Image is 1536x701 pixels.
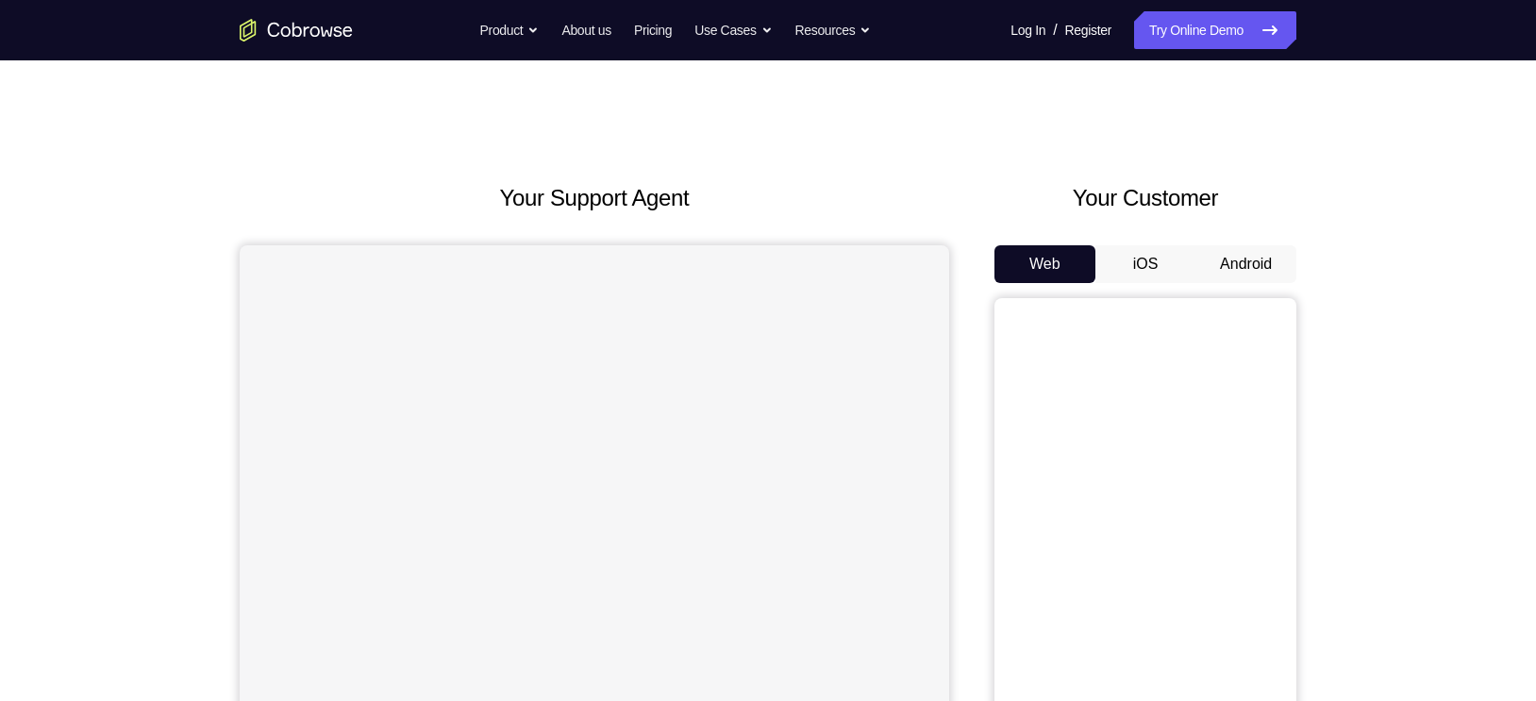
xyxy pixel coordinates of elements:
a: Try Online Demo [1134,11,1296,49]
h2: Your Customer [994,181,1296,215]
a: Register [1065,11,1111,49]
a: Log In [1010,11,1045,49]
a: About us [561,11,610,49]
a: Go to the home page [240,19,353,42]
button: iOS [1095,245,1196,283]
button: Product [480,11,540,49]
button: Resources [795,11,872,49]
a: Pricing [634,11,672,49]
button: Android [1195,245,1296,283]
button: Web [994,245,1095,283]
h2: Your Support Agent [240,181,949,215]
span: / [1053,19,1057,42]
button: Use Cases [694,11,772,49]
